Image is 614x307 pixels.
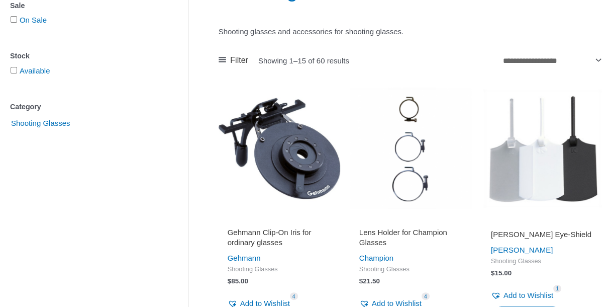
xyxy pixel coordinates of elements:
[20,16,47,24] a: On Sale
[11,16,17,23] input: On Sale
[359,254,393,262] a: Champion
[359,215,463,227] iframe: Customer reviews powered by Trustpilot
[359,277,363,285] span: $
[11,67,17,73] input: Available
[10,100,158,114] div: Category
[491,269,511,277] bdi: 15.00
[10,115,71,132] span: Shooting Glasses
[359,227,463,247] h2: Lens Holder for Champion Glasses
[359,277,380,285] bdi: 21.50
[230,53,248,68] span: Filter
[10,118,71,127] a: Shooting Glasses
[491,269,495,277] span: $
[228,265,331,274] span: Shooting Glasses
[491,246,553,254] a: [PERSON_NAME]
[20,66,50,75] a: Available
[359,265,463,274] span: Shooting Glasses
[499,52,603,69] select: Shop order
[10,49,158,63] div: Stock
[491,257,594,266] span: Shooting Glasses
[491,229,594,240] h2: [PERSON_NAME] Eye-Shield
[258,57,349,64] p: Showing 1–15 of 60 results
[228,215,331,227] iframe: Customer reviews powered by Trustpilot
[503,291,553,299] span: Add to Wishlist
[219,88,340,209] img: Gehmann Clip-On Iris
[491,229,594,243] a: [PERSON_NAME] Eye-Shield
[228,227,331,247] h2: Gehmann Clip-On Iris for ordinary glasses
[350,88,472,209] img: Lens Holder for Champion Glasses
[482,88,603,209] img: Knobloch Eye-Shield
[290,292,298,300] span: 4
[228,227,331,251] a: Gehmann Clip-On Iris for ordinary glasses
[359,227,463,251] a: Lens Holder for Champion Glasses
[422,292,430,300] span: 4
[553,285,561,292] span: 1
[219,53,248,68] a: Filter
[491,288,553,302] a: Add to Wishlist
[228,254,261,262] a: Gehmann
[219,25,603,39] p: Shooting glasses and accessories for shooting glasses.
[228,277,248,285] bdi: 85.00
[228,277,232,285] span: $
[491,215,594,227] iframe: Customer reviews powered by Trustpilot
